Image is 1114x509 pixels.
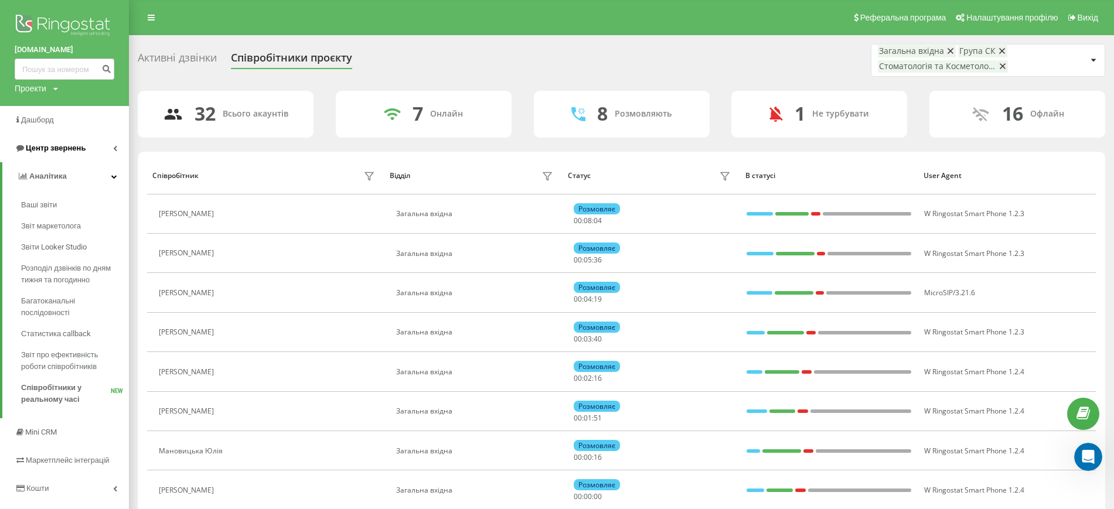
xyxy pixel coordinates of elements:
[594,413,602,423] span: 51
[17,333,217,367] div: API Ringostat. API-запрос соединения 2х номеров
[21,382,111,405] span: Співробітники у реальному часі
[2,162,129,190] a: Аналiтика
[21,115,54,124] span: Дашборд
[584,334,592,344] span: 03
[584,255,592,265] span: 05
[574,282,620,293] div: Розмовляє
[396,368,556,376] div: Загальна вхідна
[594,452,602,462] span: 16
[594,255,602,265] span: 36
[138,52,217,70] div: Активні дзвінки
[584,216,592,226] span: 08
[795,103,805,125] div: 1
[24,259,196,284] div: Обычно мы отвечаем в течение менее минуты
[584,452,592,462] span: 00
[574,374,602,382] div: : :
[594,334,602,344] span: 40
[584,294,592,304] span: 04
[574,242,620,254] div: Розмовляє
[152,172,199,180] div: Співробітник
[594,491,602,501] span: 00
[148,19,171,42] img: Profile image for Valeriia
[574,401,620,412] div: Розмовляє
[159,210,217,218] div: [PERSON_NAME]
[924,172,1091,180] div: User Agent
[594,294,602,304] span: 19
[924,288,975,298] span: MicroSIP/3.21.6
[195,103,216,125] div: 32
[26,456,110,464] span: Маркетплейс інтеграцій
[21,344,129,377] a: Звіт про ефективність роботи співробітників
[568,172,591,180] div: Статус
[21,295,123,319] span: Багатоканальні послідовності
[12,158,223,231] div: Недавние сообщенияProfile image for OlenaCall log/[PERSON_NAME]😉Olena•23 ч назад
[584,373,592,383] span: 02
[390,172,410,180] div: Відділ
[924,485,1024,495] span: W Ringostat Smart Phone 1.2.4
[396,328,556,336] div: Загальна вхідна
[574,335,602,343] div: : :
[574,334,582,344] span: 00
[21,377,129,410] a: Співробітники у реальному часіNEW
[24,192,47,215] img: Profile image for Olena
[26,144,86,152] span: Центр звернень
[574,373,582,383] span: 00
[1078,13,1098,22] span: Вихід
[574,361,620,372] div: Розмовляє
[80,395,96,403] span: Чат
[924,248,1024,258] span: W Ringostat Smart Phone 1.2.3
[125,19,149,42] img: Profile image for Artur
[231,52,352,70] div: Співробітники проєкту
[574,217,602,225] div: : :
[24,168,210,180] div: Недавние сообщения
[396,289,556,297] div: Загальна вхідна
[574,479,620,490] div: Розмовляє
[966,13,1058,22] span: Налаштування профілю
[12,237,223,294] div: Отправить сообщениеОбычно мы отвечаем в течение менее минуты
[21,199,57,211] span: Ваші звіти
[21,262,123,286] span: Розподіл дзвінків по дням тижня та погодинно
[202,19,223,40] div: Закрыть
[15,12,114,41] img: Ringostat logo
[1074,443,1102,471] iframe: Intercom live chat
[176,365,234,412] button: Помощь
[924,406,1024,416] span: W Ringostat Smart Phone 1.2.4
[21,349,123,373] span: Звіт про ефективність роботи співробітників
[574,295,602,303] div: : :
[15,59,114,80] input: Пошук за номером
[396,407,556,415] div: Загальна вхідна
[1002,103,1023,125] div: 16
[574,216,582,226] span: 00
[860,13,946,22] span: Реферальна програма
[597,103,608,125] div: 8
[170,19,193,42] img: Profile image for Ringostat
[21,216,129,237] a: Звіт маркетолога
[117,365,176,412] button: Запрос
[188,395,223,403] span: Помощь
[21,194,129,216] a: Ваші звіти
[584,413,592,423] span: 01
[223,109,288,119] div: Всього акаунтів
[959,46,996,56] div: Група СК
[59,365,117,412] button: Чат
[924,327,1024,337] span: W Ringostat Smart Phone 1.2.3
[12,175,222,231] div: Profile image for OlenaCall log/[PERSON_NAME]😉Olena•23 ч назад
[594,216,602,226] span: 04
[159,289,217,297] div: [PERSON_NAME]
[1030,109,1064,119] div: Офлайн
[574,491,582,501] span: 00
[159,328,217,336] div: [PERSON_NAME]
[924,209,1024,218] span: W Ringostat Smart Phone 1.2.3
[24,338,196,363] div: API Ringostat. API-запрос соединения 2х номеров
[812,109,869,119] div: Не турбувати
[159,407,217,415] div: [PERSON_NAME]
[10,395,49,403] span: Главная
[396,250,556,258] div: Загальна вхідна
[23,103,211,143] p: Чем мы можем помочь?
[21,291,129,323] a: Багатоканальні послідовності
[574,414,602,422] div: : :
[745,172,912,180] div: В статусі
[21,258,129,291] a: Розподіл дзвінків по дням тижня та погодинно
[574,203,620,214] div: Розмовляє
[879,62,996,71] div: Стоматологія та Косметологія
